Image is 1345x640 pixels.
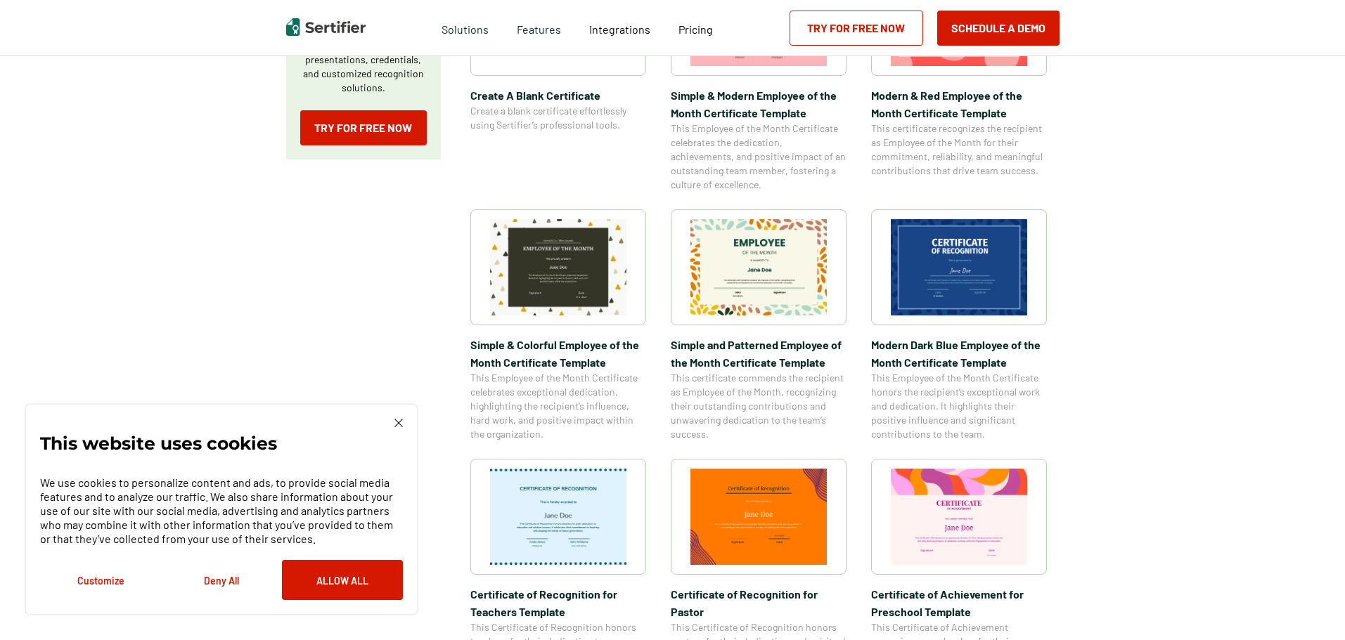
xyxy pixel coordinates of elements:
span: Modern & Red Employee of the Month Certificate Template [871,86,1047,122]
a: Try for Free Now [790,11,923,46]
span: Integrations [589,22,650,36]
button: Customize [40,560,161,600]
span: This Employee of the Month Certificate honors the recipient’s exceptional work and dedication. It... [871,371,1047,441]
img: Simple & Colorful Employee of the Month Certificate Template [490,219,626,315]
p: We use cookies to personalize content and ads, to provide social media features and to analyze ou... [40,476,403,546]
img: Sertifier | Digital Credentialing Platform [286,18,366,36]
img: Simple and Patterned Employee of the Month Certificate Template [690,219,827,315]
span: Certificate of Recognition for Pastor [671,585,847,620]
img: Cookie Popup Close [394,419,403,427]
p: This website uses cookies [40,436,277,450]
span: This certificate recognizes the recipient as Employee of the Month for their commitment, reliabil... [871,122,1047,178]
span: Modern Dark Blue Employee of the Month Certificate Template [871,336,1047,371]
iframe: Chat Widget [1275,573,1345,640]
a: Try for Free Now [300,110,427,145]
img: Certificate of Recognition for Pastor [690,469,827,565]
span: Simple & Modern Employee of the Month Certificate Template [671,86,847,122]
span: Simple & Colorful Employee of the Month Certificate Template [470,336,646,371]
span: Certificate of Recognition for Teachers Template [470,585,646,620]
span: Certificate of Achievement for Preschool Template [871,585,1047,620]
span: This Employee of the Month Certificate celebrates the dedication, achievements, and positive impa... [671,122,847,192]
span: Pricing [678,22,713,36]
span: This certificate commends the recipient as Employee of the Month, recognizing their outstanding c... [671,371,847,441]
button: Allow All [282,560,403,600]
a: Simple & Colorful Employee of the Month Certificate TemplateSimple & Colorful Employee of the Mon... [470,209,646,441]
button: Deny All [161,560,282,600]
a: Simple and Patterned Employee of the Month Certificate TemplateSimple and Patterned Employee of t... [671,209,847,441]
span: Create a blank certificate effortlessly using Sertifier’s professional tools. [470,104,646,132]
img: Modern Dark Blue Employee of the Month Certificate Template [891,219,1027,315]
span: This Employee of the Month Certificate celebrates exceptional dedication, highlighting the recipi... [470,371,646,441]
span: Solutions [442,19,489,37]
p: Create a blank certificate with Sertifier for professional presentations, credentials, and custom... [300,25,427,95]
span: Features [517,19,561,37]
img: Certificate of Recognition for Teachers Template [490,469,626,565]
a: Pricing [678,19,713,37]
a: Integrations [589,19,650,37]
button: Schedule a Demo [937,11,1060,46]
a: Modern Dark Blue Employee of the Month Certificate TemplateModern Dark Blue Employee of the Month... [871,209,1047,441]
img: Certificate of Achievement for Preschool Template [891,469,1027,565]
span: Simple and Patterned Employee of the Month Certificate Template [671,336,847,371]
span: Create A Blank Certificate [470,86,646,104]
